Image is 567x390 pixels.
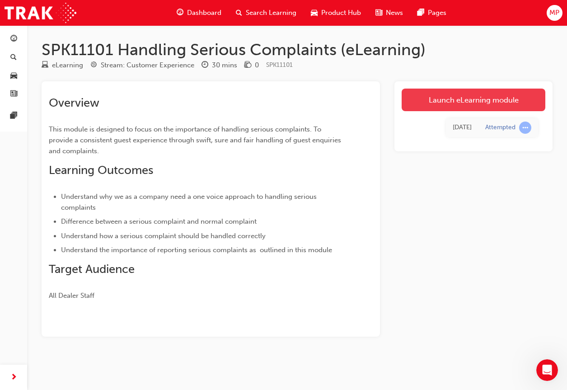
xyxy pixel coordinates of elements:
div: Stream: Customer Experience [101,60,194,70]
span: Understand why we as a company need a one voice approach to handling serious complaints [61,193,319,211]
span: news-icon [375,7,382,19]
span: car-icon [10,72,17,80]
span: Learning Outcomes [49,163,153,177]
a: Launch eLearning module [402,89,545,111]
span: next-icon [10,372,17,383]
iframe: Intercom live chat [536,359,558,381]
span: Product Hub [321,8,361,18]
span: search-icon [236,7,242,19]
span: News [386,8,403,18]
span: Overview [49,96,99,110]
div: Wed Jul 02 2025 11:03:11 GMT+0930 (Australian Central Standard Time) [453,122,472,133]
span: Understand the importance of reporting serious complaints as outlined in this module [61,246,332,254]
div: Type [42,60,83,71]
span: This module is designed to focus on the importance of handling serious complaints. To provide a c... [49,125,343,155]
div: 30 mins [212,60,237,70]
span: car-icon [311,7,318,19]
span: clock-icon [201,61,208,70]
span: learningRecordVerb_ATTEMPT-icon [519,122,531,134]
div: Attempted [485,123,515,132]
a: search-iconSearch Learning [229,4,304,22]
span: guage-icon [177,7,183,19]
span: All Dealer Staff [49,291,94,300]
div: 0 [255,60,259,70]
span: Target Audience [49,262,135,276]
span: Dashboard [187,8,221,18]
a: news-iconNews [368,4,410,22]
div: Stream [90,60,194,71]
span: news-icon [10,90,17,99]
span: money-icon [244,61,251,70]
div: Price [244,60,259,71]
span: Search Learning [246,8,296,18]
a: guage-iconDashboard [169,4,229,22]
span: Difference between a serious complaint and normal complaint [61,217,257,226]
span: pages-icon [417,7,424,19]
div: eLearning [52,60,83,70]
img: Trak [5,3,76,23]
span: search-icon [10,54,17,62]
span: guage-icon [10,35,17,43]
span: Pages [428,8,446,18]
span: Understand how a serious complaint should be handled correctly [61,232,266,240]
a: car-iconProduct Hub [304,4,368,22]
span: Learning resource code [266,61,293,69]
button: MP [547,5,562,21]
span: MP [549,8,559,18]
div: Duration [201,60,237,71]
h1: SPK11101 Handling Serious Complaints (eLearning) [42,40,553,60]
span: learningResourceType_ELEARNING-icon [42,61,48,70]
span: target-icon [90,61,97,70]
a: pages-iconPages [410,4,454,22]
span: pages-icon [10,112,17,120]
